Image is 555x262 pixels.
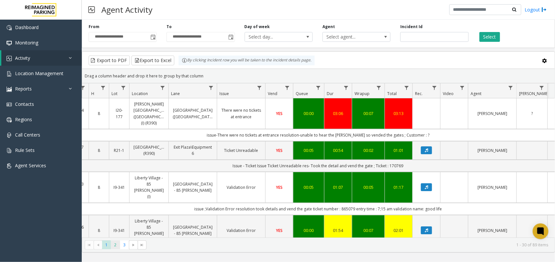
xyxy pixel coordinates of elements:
a: 01:01 [389,147,408,154]
a: 00:02 [356,147,381,154]
a: 00:54 [328,147,348,154]
span: YES [276,228,283,233]
span: Regions [15,116,32,123]
a: Date Filter Menu [78,83,87,92]
span: Toggle popup [149,32,156,41]
div: 00:05 [297,184,320,190]
div: Data table [82,83,555,237]
button: Export to PDF [89,56,130,65]
a: 00:00 [297,110,320,117]
span: H [91,91,94,96]
a: YES [269,147,289,154]
a: 03:06 [328,110,348,117]
div: 00:07 [356,227,381,234]
a: Dur Filter Menu [342,83,351,92]
a: Exit Plaza\Equipment 6 [173,144,213,156]
img: 'icon' [7,148,12,153]
span: Queue [296,91,308,96]
a: 03:13 [389,110,408,117]
span: Rec. [415,91,423,96]
a: I9-341 [113,184,125,190]
a: Wrapup Filter Menu [374,83,383,92]
h3: Agent Activity [98,2,156,18]
button: Export to Excel [131,56,174,65]
label: From [89,24,99,30]
img: 'icon' [7,71,12,76]
a: 01:07 [328,184,348,190]
span: [PERSON_NAME] [519,91,549,96]
a: Parker Filter Menu [537,83,546,92]
span: Vend [268,91,277,96]
label: To [166,24,172,30]
span: Toggle popup [227,32,234,41]
span: Select day... [245,32,299,41]
a: Agent Filter Menu [506,83,515,92]
div: By clicking Incident row you will be taken to the incident details page. [179,56,315,65]
a: [GEOGRAPHIC_DATA] - 85 [PERSON_NAME] [173,224,213,237]
img: 'icon' [7,87,12,92]
a: Validation Error [221,227,261,234]
a: 8 [93,110,105,117]
div: 00:00 [297,227,320,234]
a: Logout [525,6,547,13]
img: 'icon' [7,163,12,169]
a: Video Filter Menu [458,83,467,92]
span: Lane [171,91,180,96]
a: [PERSON_NAME] [472,110,512,117]
span: Page 2 [111,240,120,249]
img: logout [542,6,547,13]
span: YES [276,148,283,153]
span: Location Management [15,70,63,76]
span: Monitoring [15,40,38,46]
div: Drag a column header and drop it here to group by that column [82,70,555,82]
a: [PERSON_NAME] [472,184,512,190]
img: infoIcon.svg [182,58,187,63]
a: Location Filter Menu [158,83,167,92]
a: R21-1 [113,147,125,154]
a: 00:05 [356,184,381,190]
span: Agent [471,91,481,96]
a: 8 [93,184,105,190]
a: Validation Error [221,184,261,190]
kendo-pager-info: 1 - 30 of 89 items [150,242,548,248]
a: 00:07 [356,110,381,117]
span: Dur [327,91,334,96]
a: 8 [93,227,105,234]
a: I20-177 [113,107,125,120]
a: [PERSON_NAME] [472,147,512,154]
a: YES [269,184,289,190]
a: 01:17 [389,184,408,190]
a: Liberty Village - 85 [PERSON_NAME] (I) [133,175,165,200]
span: Go to the last page [138,240,147,250]
span: Select agent... [323,32,377,41]
a: I9-341 [113,227,125,234]
label: Day of week [245,24,270,30]
span: Lot [112,91,117,96]
a: [GEOGRAPHIC_DATA] ([GEOGRAPHIC_DATA]) [173,107,213,120]
span: Issue [219,91,229,96]
a: Rec. Filter Menu [430,83,439,92]
img: 'icon' [7,117,12,123]
a: [PERSON_NAME][GEOGRAPHIC_DATA] ([GEOGRAPHIC_DATA]) (I) (R390) [133,101,165,126]
a: 00:05 [297,147,320,154]
span: Call Centers [15,132,40,138]
a: [GEOGRAPHIC_DATA] (R390) [133,144,165,156]
img: 'icon' [7,133,12,138]
a: Total Filter Menu [402,83,411,92]
a: 8 [93,147,105,154]
img: 'icon' [7,102,12,107]
a: ? [521,110,544,117]
span: Page 1 [102,240,111,249]
span: Activity [15,55,30,61]
div: 02:01 [389,227,408,234]
a: 01:54 [328,227,348,234]
a: There were no tickets at entrance [221,107,261,120]
span: Reports [15,86,32,92]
